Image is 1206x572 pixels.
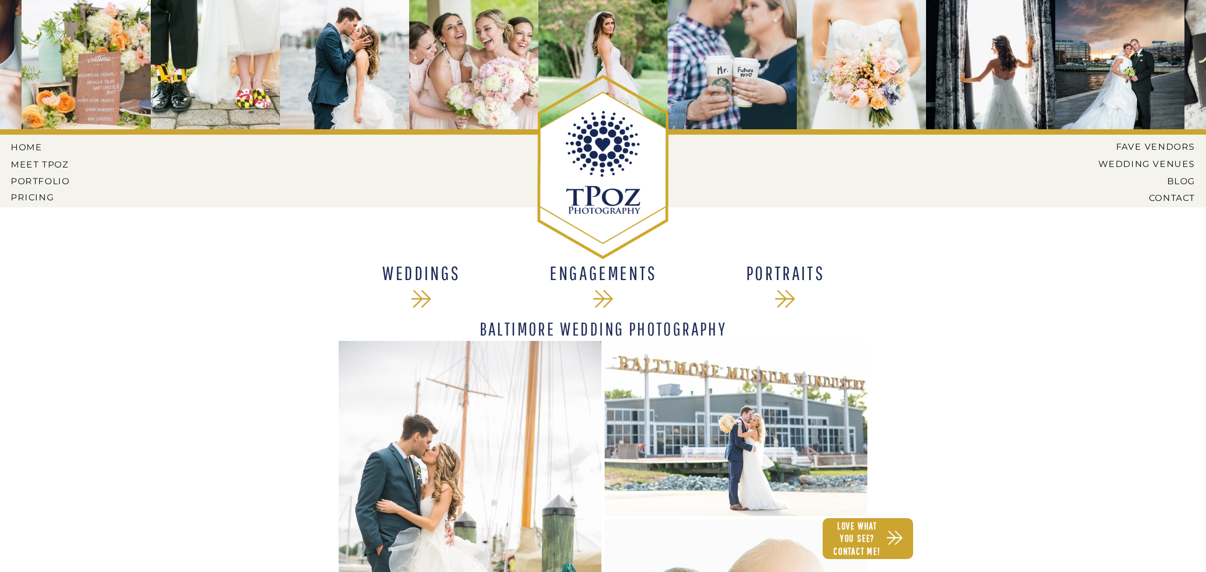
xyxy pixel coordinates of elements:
[715,263,856,284] a: Portraits
[1082,159,1195,169] a: Wedding Venues
[1090,176,1195,186] a: BLOG
[1111,193,1195,203] a: CONTACT
[11,142,59,152] a: HOME
[11,176,72,186] a: PORTFOLIO
[605,341,867,516] img: Baltimore Museum of Industry Wedding Portrait
[11,192,72,202] a: Pricing
[351,263,492,284] a: WEDDINGS
[367,320,840,347] h1: Baltimore Wedding Photography
[833,520,881,557] b: Love what you see? Contact me!
[1107,142,1195,151] a: Fave Vendors
[11,159,69,169] a: MEET tPoz
[823,520,891,556] a: Love whatyou see?Contact me!
[533,263,674,284] a: ENGAGEMENTS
